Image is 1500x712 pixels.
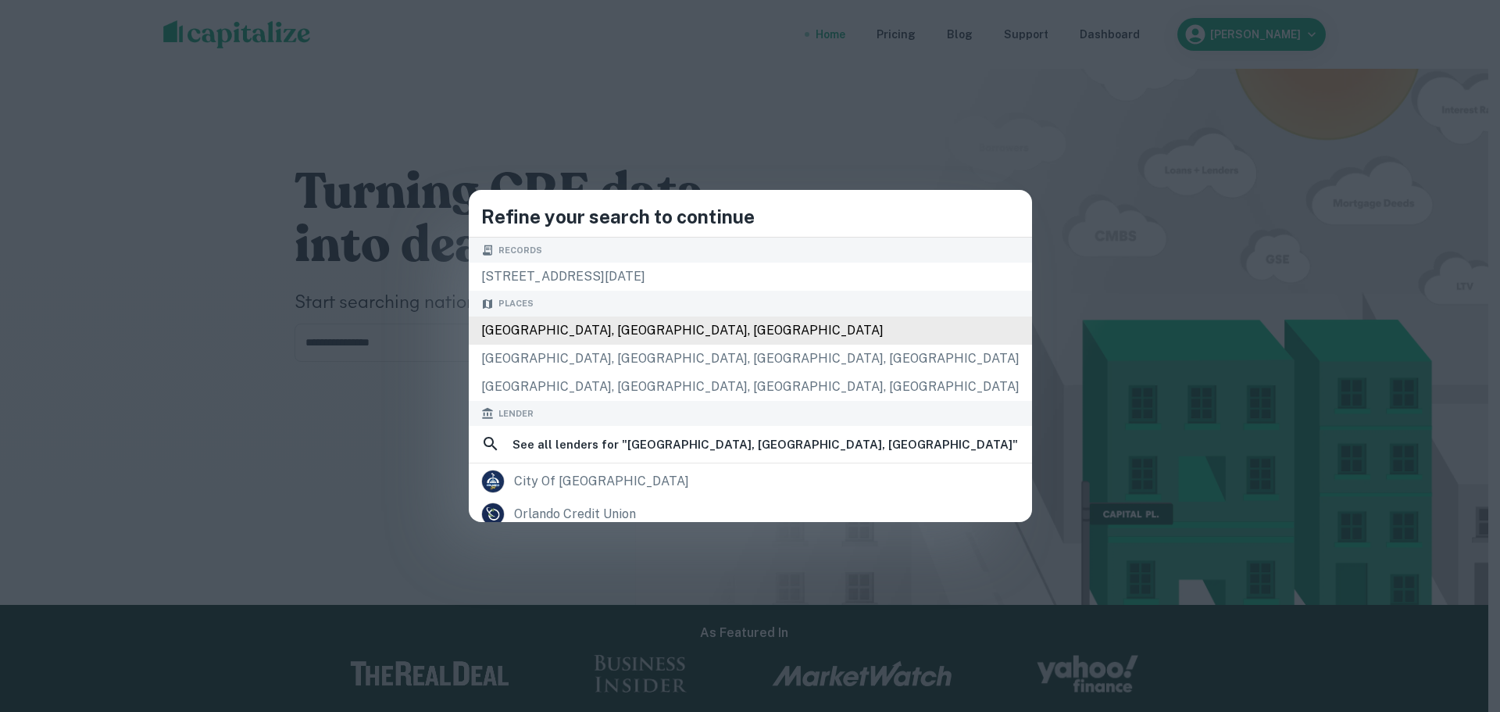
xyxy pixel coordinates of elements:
span: Places [498,297,534,310]
span: Records [498,244,542,257]
div: city of [GEOGRAPHIC_DATA] [514,470,689,493]
a: city of [GEOGRAPHIC_DATA] [469,465,1032,498]
div: [GEOGRAPHIC_DATA], [GEOGRAPHIC_DATA], [GEOGRAPHIC_DATA], [GEOGRAPHIC_DATA] [469,345,1032,373]
h4: Refine your search to continue [481,202,1020,231]
iframe: Chat Widget [1422,587,1500,662]
div: [STREET_ADDRESS][DATE] [469,263,1032,291]
img: picture [482,503,504,525]
div: orlando credit union [514,503,636,526]
a: orlando credit union [469,498,1032,531]
span: Lender [498,407,534,420]
div: [GEOGRAPHIC_DATA], [GEOGRAPHIC_DATA], [GEOGRAPHIC_DATA], [GEOGRAPHIC_DATA] [469,373,1032,401]
img: picture [482,470,504,492]
h6: See all lenders for " [GEOGRAPHIC_DATA], [GEOGRAPHIC_DATA], [GEOGRAPHIC_DATA] " [512,435,1018,454]
div: [GEOGRAPHIC_DATA], [GEOGRAPHIC_DATA], [GEOGRAPHIC_DATA] [469,317,1032,345]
